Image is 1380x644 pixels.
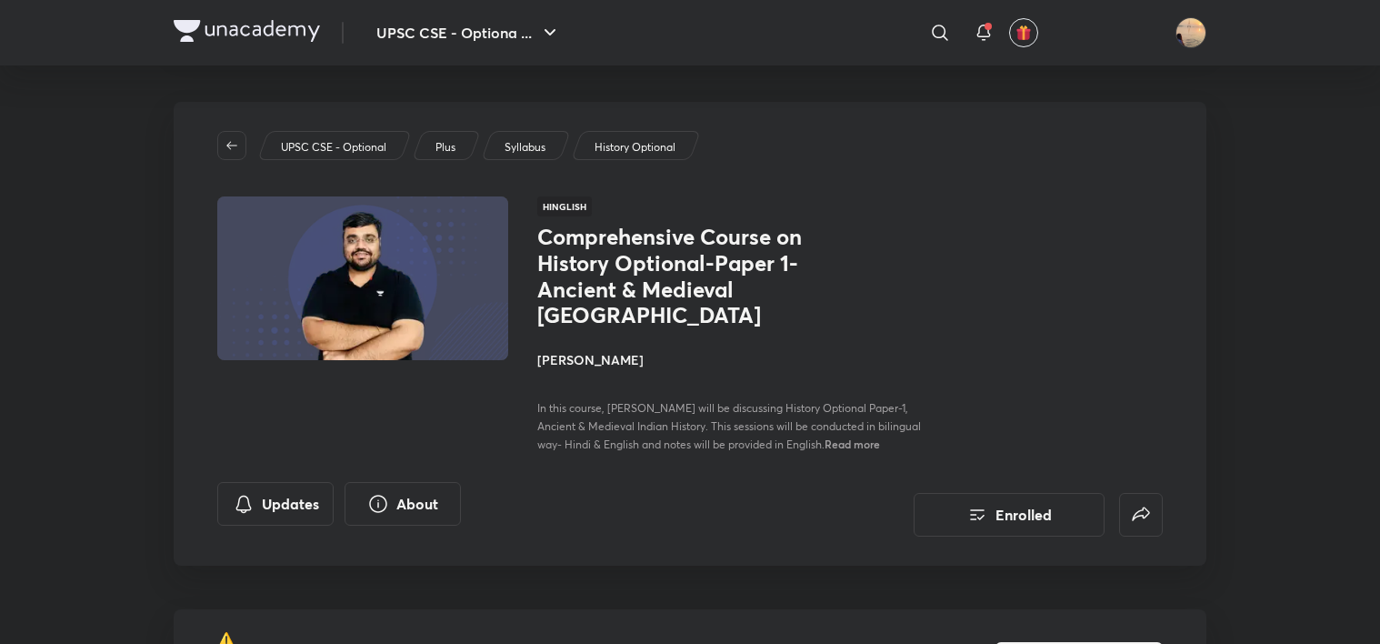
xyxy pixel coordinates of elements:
button: false [1119,493,1163,537]
h1: Comprehensive Course on History Optional-Paper 1- Ancient & Medieval [GEOGRAPHIC_DATA] [537,224,835,328]
img: Thumbnail [215,195,511,362]
h4: [PERSON_NAME] [537,350,945,369]
p: UPSC CSE - Optional [281,139,386,156]
a: UPSC CSE - Optional [278,139,390,156]
img: Snatashree Punyatoya [1175,17,1206,48]
p: Plus [435,139,455,156]
button: About [345,482,461,526]
span: In this course, [PERSON_NAME] will be discussing History Optional Paper-1, Ancient & Medieval Ind... [537,401,921,451]
span: Hinglish [537,196,592,216]
button: avatar [1009,18,1038,47]
a: History Optional [592,139,679,156]
a: Syllabus [502,139,549,156]
img: Company Logo [174,20,320,42]
button: Enrolled [914,493,1105,537]
a: Plus [433,139,459,156]
img: avatar [1015,25,1032,41]
button: UPSC CSE - Optiona ... [365,15,572,51]
p: History Optional [595,139,675,156]
span: Read more [825,437,880,451]
p: Syllabus [505,139,545,156]
a: Company Logo [174,20,320,46]
button: Updates [217,482,334,526]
